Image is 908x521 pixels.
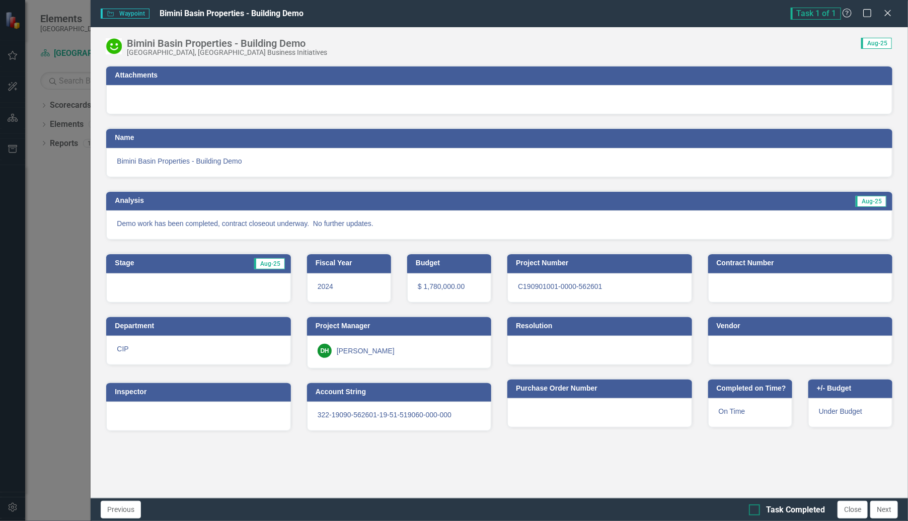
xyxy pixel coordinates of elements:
[316,259,386,267] h3: Fiscal Year
[127,38,327,49] div: Bimini Basin Properties - Building Demo
[106,38,122,54] img: Completed
[101,501,141,518] button: Previous
[791,8,841,20] span: Task 1 of 1
[717,385,787,392] h3: Completed on Time?
[115,259,179,267] h3: Stage
[115,197,484,204] h3: Analysis
[817,385,887,392] h3: +/- Budget
[254,258,285,269] span: Aug-25
[115,322,285,330] h3: Department
[316,388,486,396] h3: Account String
[717,259,887,267] h3: Contract Number
[838,501,868,518] button: Close
[856,196,886,207] span: Aug-25
[819,407,862,415] span: Under Budget
[127,49,327,56] div: [GEOGRAPHIC_DATA], [GEOGRAPHIC_DATA] Business Initiatives
[117,345,128,353] span: CIP
[516,385,687,392] h3: Purchase Order Number
[418,282,465,290] span: $ 1,780,000.00
[318,344,332,358] div: DH
[101,9,149,19] span: Waypoint
[316,322,486,330] h3: Project Manager
[518,282,602,290] span: C190901001-0000-562601
[416,259,486,267] h3: Budget
[117,218,882,229] p: Demo work has been completed, contract closeout underway. No further updates.
[115,134,887,141] h3: Name
[870,501,898,518] button: Next
[117,156,882,166] span: Bimini Basin Properties - Building Demo
[766,504,825,516] div: Task Completed
[719,407,745,415] span: On Time
[717,322,887,330] h3: Vendor
[516,322,687,330] h3: Resolution
[337,346,395,356] div: [PERSON_NAME]
[861,38,892,49] span: Aug-25
[160,9,304,18] span: Bimini Basin Properties - Building Demo
[516,259,687,267] h3: Project Number
[115,388,285,396] h3: Inspector
[115,71,887,79] h3: Attachments
[318,282,333,290] span: 2024
[318,411,451,419] span: 322-19090-562601-19-51-519060-000-000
